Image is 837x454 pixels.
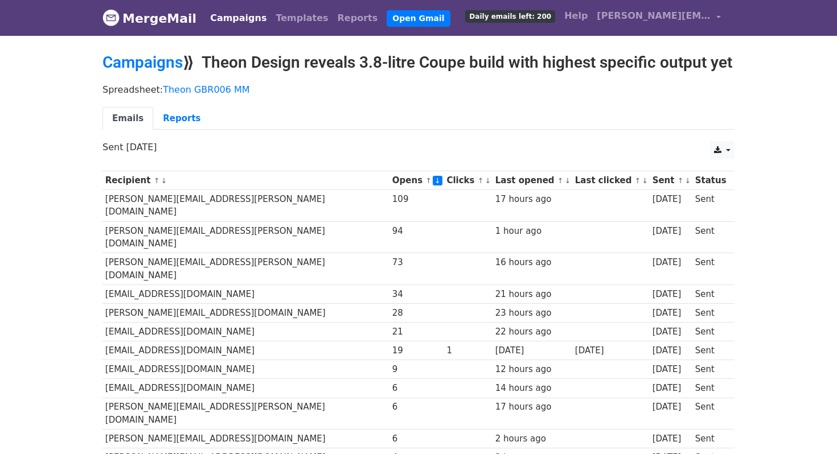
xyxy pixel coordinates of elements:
th: Last opened [493,171,572,190]
td: Sent [692,379,729,398]
div: [DATE] [653,193,690,206]
td: Sent [692,398,729,430]
div: 28 [392,307,441,320]
td: [PERSON_NAME][EMAIL_ADDRESS][PERSON_NAME][DOMAIN_NAME] [102,221,389,253]
td: [EMAIL_ADDRESS][DOMAIN_NAME] [102,360,389,379]
th: Sent [650,171,692,190]
a: ↓ [433,176,442,185]
div: 21 hours ago [495,288,569,301]
div: 14 hours ago [495,382,569,395]
span: Daily emails left: 200 [465,10,555,23]
div: 2 hours ago [495,432,569,445]
td: Sent [692,430,729,448]
div: [DATE] [653,325,690,339]
td: [PERSON_NAME][EMAIL_ADDRESS][PERSON_NAME][DOMAIN_NAME] [102,253,389,285]
a: Help [560,5,592,27]
div: 1 [446,344,490,357]
a: Reports [153,107,210,130]
p: Sent [DATE] [102,141,735,153]
span: [PERSON_NAME][EMAIL_ADDRESS][DOMAIN_NAME] [597,9,711,23]
div: 1 hour ago [495,225,569,238]
a: ↑ [154,176,160,185]
div: 109 [392,193,441,206]
p: Spreadsheet: [102,84,735,96]
div: [DATE] [653,256,690,269]
div: 6 [392,401,441,414]
th: Clicks [444,171,493,190]
th: Last clicked [572,171,650,190]
a: ↑ [425,176,432,185]
div: 94 [392,225,441,238]
a: Open Gmail [387,10,450,27]
a: MergeMail [102,6,196,30]
a: Emails [102,107,153,130]
div: 23 hours ago [495,307,569,320]
a: ↓ [161,176,167,185]
a: Templates [271,7,333,30]
div: 22 hours ago [495,325,569,339]
a: ↓ [684,176,691,185]
a: Campaigns [102,53,183,72]
a: ↓ [485,176,491,185]
div: [DATE] [575,344,647,357]
td: Sent [692,284,729,303]
div: 73 [392,256,441,269]
th: Opens [389,171,444,190]
div: [DATE] [495,344,569,357]
div: [DATE] [653,363,690,376]
div: 6 [392,432,441,445]
div: 12 hours ago [495,363,569,376]
a: ↓ [642,176,648,185]
a: Theon GBR006 MM [163,84,250,95]
a: ↓ [565,176,571,185]
td: [EMAIL_ADDRESS][DOMAIN_NAME] [102,284,389,303]
div: 34 [392,288,441,301]
a: ↑ [557,176,564,185]
a: Daily emails left: 200 [461,5,560,27]
div: 9 [392,363,441,376]
td: [PERSON_NAME][EMAIL_ADDRESS][PERSON_NAME][DOMAIN_NAME] [102,190,389,222]
td: [EMAIL_ADDRESS][DOMAIN_NAME] [102,379,389,398]
td: [PERSON_NAME][EMAIL_ADDRESS][DOMAIN_NAME] [102,430,389,448]
td: [EMAIL_ADDRESS][DOMAIN_NAME] [102,323,389,341]
td: Sent [692,190,729,222]
td: Sent [692,341,729,360]
div: 17 hours ago [495,401,569,414]
div: [DATE] [653,225,690,238]
div: [DATE] [653,432,690,445]
td: [EMAIL_ADDRESS][DOMAIN_NAME] [102,341,389,360]
a: ↑ [635,176,641,185]
a: ↑ [678,176,684,185]
div: [DATE] [653,288,690,301]
div: 6 [392,382,441,395]
td: Sent [692,253,729,285]
td: Sent [692,221,729,253]
div: [DATE] [653,401,690,414]
td: [PERSON_NAME][EMAIL_ADDRESS][DOMAIN_NAME] [102,304,389,323]
div: [DATE] [653,382,690,395]
img: MergeMail logo [102,9,120,26]
div: [DATE] [653,344,690,357]
th: Status [692,171,729,190]
a: [PERSON_NAME][EMAIL_ADDRESS][DOMAIN_NAME] [592,5,725,31]
div: 21 [392,325,441,339]
div: [DATE] [653,307,690,320]
div: 16 hours ago [495,256,569,269]
td: Sent [692,360,729,379]
div: 17 hours ago [495,193,569,206]
div: 19 [392,344,441,357]
td: [PERSON_NAME][EMAIL_ADDRESS][PERSON_NAME][DOMAIN_NAME] [102,398,389,430]
td: Sent [692,323,729,341]
h2: ⟫ Theon Design reveals 3.8-litre Coupe build with highest specific output yet [102,53,735,72]
a: ↑ [478,176,484,185]
a: Campaigns [206,7,271,30]
a: Reports [333,7,383,30]
td: Sent [692,304,729,323]
th: Recipient [102,171,389,190]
